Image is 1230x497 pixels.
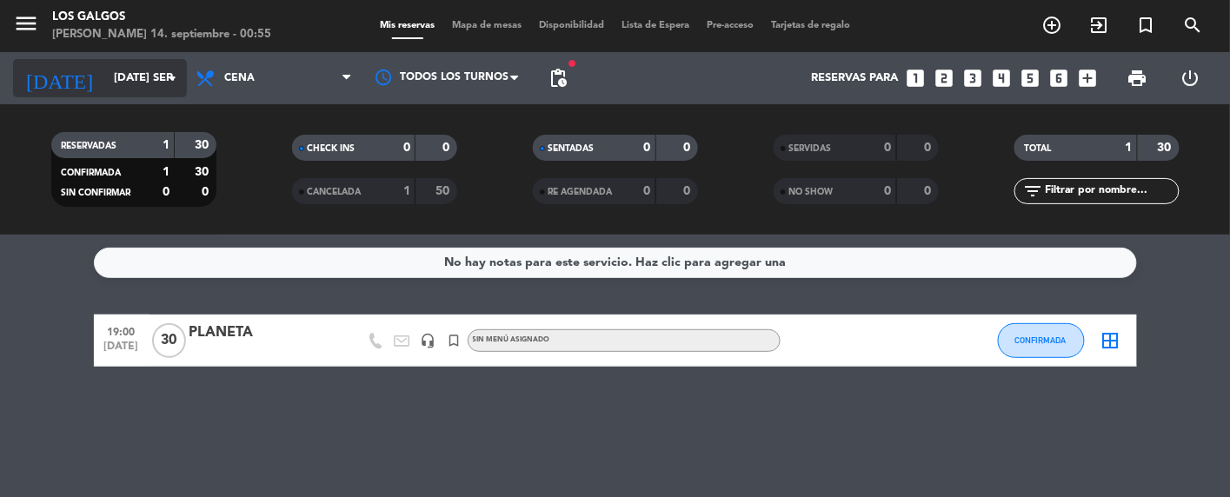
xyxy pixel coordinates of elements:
[548,68,568,89] span: pending_actions
[163,139,170,151] strong: 1
[100,341,143,361] span: [DATE]
[308,144,356,153] span: CHECK INS
[1089,15,1110,36] i: exit_to_app
[100,321,143,341] span: 19:00
[698,21,762,30] span: Pre-acceso
[444,253,786,273] div: No hay notas para este servicio. Haz clic para agregar una
[1025,144,1052,153] span: TOTAL
[152,323,186,358] span: 30
[904,67,927,89] i: looks_one
[52,9,271,26] div: Los Galgos
[933,67,955,89] i: looks_two
[885,185,892,197] strong: 0
[683,185,694,197] strong: 0
[1158,142,1175,154] strong: 30
[885,142,892,154] strong: 0
[1015,335,1067,345] span: CONFIRMADA
[13,10,39,36] i: menu
[62,169,122,177] span: CONFIRMADA
[442,142,453,154] strong: 0
[224,72,255,84] span: Cena
[613,21,698,30] span: Lista de Espera
[1047,67,1070,89] i: looks_6
[162,68,183,89] i: arrow_drop_down
[189,321,337,344] div: PLANETA
[1183,15,1204,36] i: search
[163,186,170,198] strong: 0
[1044,182,1179,201] input: Filtrar por nombre...
[421,333,436,348] i: headset_mic
[1023,181,1044,202] i: filter_list
[1136,15,1157,36] i: turned_in_not
[1042,15,1063,36] i: add_circle_outline
[961,67,984,89] i: looks_3
[308,188,362,196] span: CANCELADA
[924,142,934,154] strong: 0
[1180,68,1201,89] i: power_settings_new
[644,185,651,197] strong: 0
[13,59,105,97] i: [DATE]
[62,142,117,150] span: RESERVADAS
[549,144,595,153] span: SENTADAS
[683,142,694,154] strong: 0
[1126,142,1133,154] strong: 1
[1019,67,1041,89] i: looks_5
[447,333,462,348] i: turned_in_not
[163,166,170,178] strong: 1
[52,26,271,43] div: [PERSON_NAME] 14. septiembre - 00:55
[435,185,453,197] strong: 50
[473,336,550,343] span: Sin menú asignado
[195,166,212,178] strong: 30
[762,21,859,30] span: Tarjetas de regalo
[202,186,212,198] strong: 0
[990,67,1013,89] i: looks_4
[1076,67,1099,89] i: add_box
[549,188,613,196] span: RE AGENDADA
[789,144,832,153] span: SERVIDAS
[924,185,934,197] strong: 0
[567,58,577,69] span: fiber_manual_record
[371,21,443,30] span: Mis reservas
[403,142,410,154] strong: 0
[1100,330,1121,351] i: border_all
[789,188,834,196] span: NO SHOW
[1164,52,1217,104] div: LOG OUT
[998,323,1085,358] button: CONFIRMADA
[811,71,898,85] span: Reservas para
[530,21,613,30] span: Disponibilidad
[403,185,410,197] strong: 1
[1127,68,1148,89] span: print
[443,21,530,30] span: Mapa de mesas
[644,142,651,154] strong: 0
[195,139,212,151] strong: 30
[62,189,131,197] span: SIN CONFIRMAR
[13,10,39,43] button: menu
